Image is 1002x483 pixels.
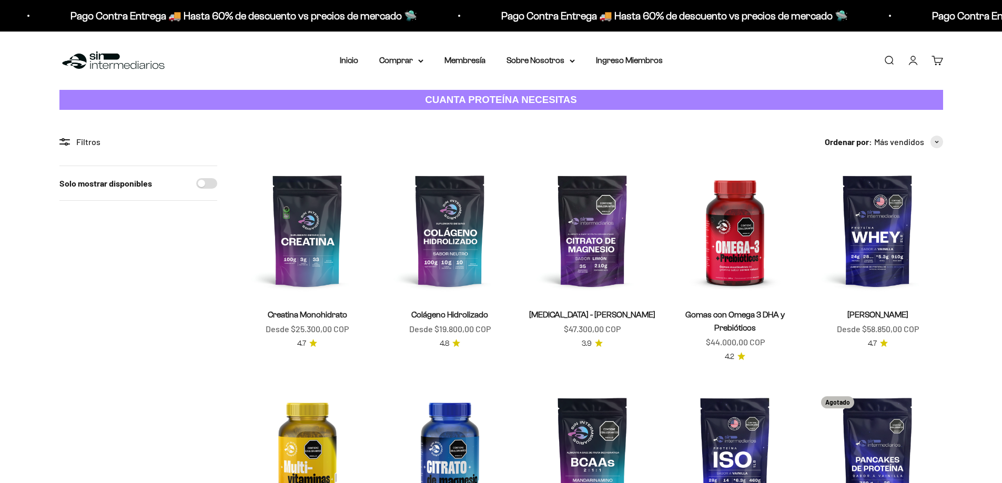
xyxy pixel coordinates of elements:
[847,310,908,319] a: [PERSON_NAME]
[725,351,734,363] span: 4.2
[582,338,592,350] span: 3.9
[874,135,924,149] span: Más vendidos
[440,338,449,350] span: 4.8
[59,177,152,190] label: Solo mostrar disponibles
[411,310,488,319] a: Colágeno Hidrolizado
[440,338,460,350] a: 4.84.8 de 5.0 estrellas
[825,135,872,149] span: Ordenar por:
[582,338,603,350] a: 3.93.9 de 5.0 estrellas
[685,310,785,332] a: Gomas con Omega 3 DHA y Prebióticos
[444,56,485,65] a: Membresía
[868,338,877,350] span: 4.7
[59,135,217,149] div: Filtros
[69,7,416,24] p: Pago Contra Entrega 🚚 Hasta 60% de descuento vs precios de mercado 🛸
[425,94,577,105] strong: CUANTA PROTEÍNA NECESITAS
[500,7,847,24] p: Pago Contra Entrega 🚚 Hasta 60% de descuento vs precios de mercado 🛸
[379,54,423,67] summary: Comprar
[874,135,943,149] button: Más vendidos
[297,338,306,350] span: 4.7
[529,310,655,319] a: [MEDICAL_DATA] - [PERSON_NAME]
[340,56,358,65] a: Inicio
[507,54,575,67] summary: Sobre Nosotros
[868,338,888,350] a: 4.74.7 de 5.0 estrellas
[564,322,621,336] sale-price: $47.300,00 COP
[706,335,765,349] sale-price: $44.000,00 COP
[725,351,745,363] a: 4.24.2 de 5.0 estrellas
[59,90,943,110] a: CUANTA PROTEÍNA NECESITAS
[268,310,347,319] a: Creatina Monohidrato
[837,322,919,336] sale-price: Desde $58.850,00 COP
[409,322,491,336] sale-price: Desde $19.800,00 COP
[266,322,349,336] sale-price: Desde $25.300,00 COP
[297,338,317,350] a: 4.74.7 de 5.0 estrellas
[596,56,663,65] a: Ingreso Miembros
